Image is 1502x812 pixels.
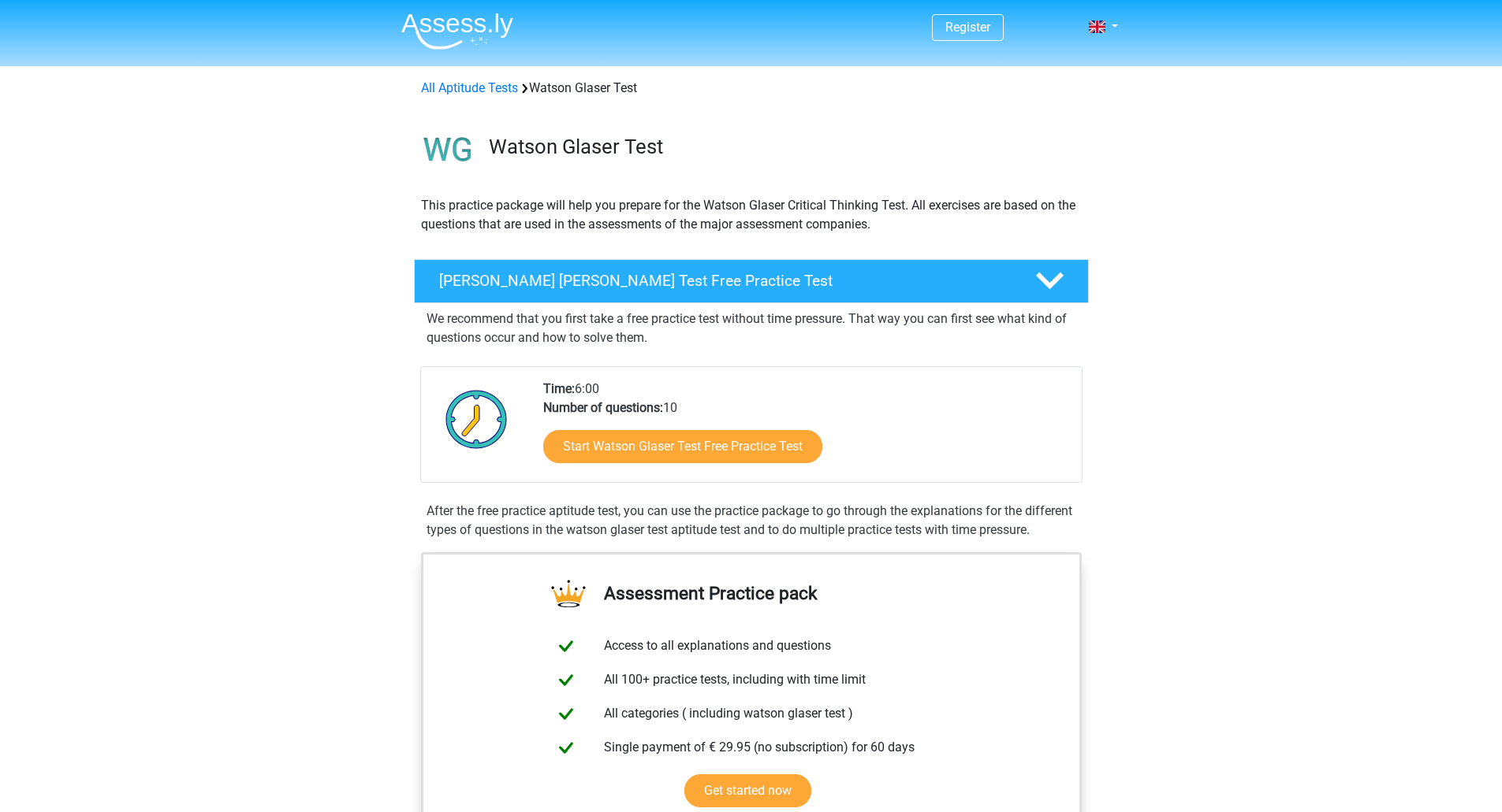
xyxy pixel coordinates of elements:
img: Assessly [401,13,513,50]
b: Number of questions: [543,400,663,415]
h3: Watson Glaser Test [489,135,1076,159]
div: 6:00 10 [531,380,1081,482]
p: We recommend that you first take a free practice test without time pressure. That way you can fir... [427,310,1076,347]
a: Get started now [684,774,811,807]
h4: [PERSON_NAME] [PERSON_NAME] Test Free Practice Test [439,272,1010,290]
a: All Aptitude Tests [421,80,518,95]
a: Register [945,20,990,35]
a: [PERSON_NAME] [PERSON_NAME] Test Free Practice Test [408,259,1095,303]
p: This practice package will help you prepare for the Watson Glaser Critical Thinking Test. All exe... [421,196,1082,234]
a: Start Watson Glaser Test Free Practice Test [543,430,822,463]
img: Clock [437,380,516,458]
div: After the free practice aptitude test, you can use the practice package to go through the explana... [420,502,1083,539]
img: watson glaser test [415,117,482,184]
b: Time: [543,381,575,396]
div: Watson Glaser Test [415,79,1088,98]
